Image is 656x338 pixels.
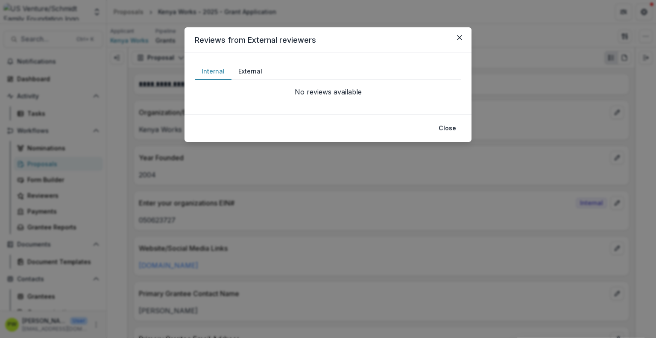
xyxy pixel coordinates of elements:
[453,31,466,44] button: Close
[295,87,362,97] p: No reviews available
[433,121,461,135] button: Close
[231,63,269,80] button: External
[195,63,231,80] button: Internal
[184,27,471,53] header: Reviews from External reviewers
